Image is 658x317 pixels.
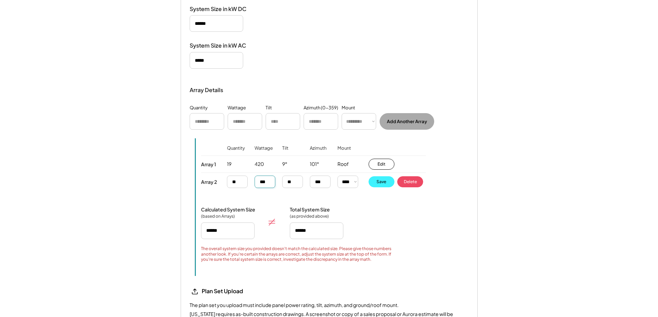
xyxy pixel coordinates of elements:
[202,288,271,295] div: Plan Set Upload
[304,105,338,111] div: Azimuth (0-359)
[369,176,394,187] button: Save
[369,159,394,170] button: Edit
[190,302,399,309] div: The plan set you upload must include panel power rating, tilt, azimuth, and ground/roof mount.
[190,6,259,13] div: System Size in kW DC
[201,161,216,167] div: Array 1
[190,86,224,94] div: Array Details
[201,206,255,212] div: Calculated System Size
[227,161,231,168] div: 19
[337,161,349,168] div: Roof
[201,179,217,185] div: Array 2
[342,105,355,111] div: Mount
[290,214,329,219] div: (as provided above)
[310,145,326,161] div: Azimuth
[397,176,423,187] button: Delete
[282,161,287,168] div: 9°
[255,145,273,161] div: Wattage
[255,161,264,168] div: 420
[201,246,400,262] div: The overall system size you provided doesn't match the calculated size. Please give those numbers...
[227,145,245,161] div: Quantity
[228,105,246,111] div: Wattage
[282,145,288,161] div: Tilt
[190,42,259,49] div: System Size in kW AC
[201,214,236,219] div: (based on Arrays)
[337,145,351,161] div: Mount
[290,206,330,212] div: Total System Size
[190,105,208,111] div: Quantity
[310,161,319,168] div: 101°
[380,113,434,130] button: Add Another Array
[266,105,272,111] div: Tilt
